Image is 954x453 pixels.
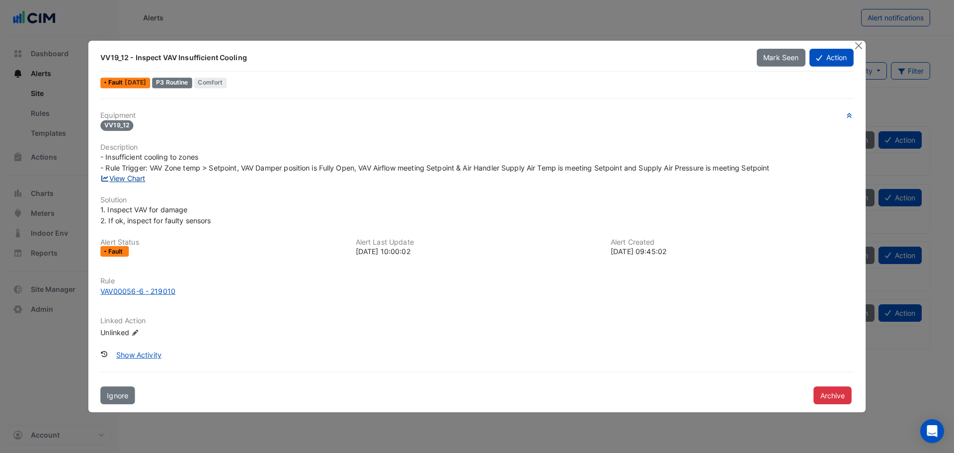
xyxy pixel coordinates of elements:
[100,174,145,182] a: View Chart
[356,238,599,246] h6: Alert Last Update
[100,238,343,246] h6: Alert Status
[809,49,854,67] button: Action
[757,49,805,67] button: Mark Seen
[194,78,227,88] span: Comfort
[100,277,854,285] h6: Rule
[853,40,864,51] button: Close
[356,246,599,257] div: [DATE] 10:00:02
[131,329,139,337] fa-icon: Edit Linked Action
[107,391,128,400] span: Ignore
[152,78,192,88] div: P3 Routine
[108,249,125,255] span: Fault
[100,196,854,204] h6: Solution
[100,285,854,296] a: VAV00056-6 - 219010
[100,143,854,152] h6: Description
[611,238,854,246] h6: Alert Created
[100,285,175,296] div: VAV00056-6 - 219010
[100,387,135,405] button: Ignore
[100,111,854,119] h6: Equipment
[763,53,798,62] span: Mark Seen
[100,120,133,131] span: VV19_12
[100,153,769,172] span: - Insufficient cooling to zones - Rule Trigger: VAV Zone temp > Setpoint, VAV Damper position is ...
[920,419,944,443] div: Open Intercom Messenger
[100,327,222,338] div: Unlinked
[110,346,168,364] button: Show Activity
[611,246,854,257] div: [DATE] 09:45:02
[100,53,744,63] div: VV19_12 - Inspect VAV Insufficient Cooling
[100,317,854,325] h6: Linked Action
[813,387,852,405] button: Archive
[125,79,146,86] span: Tue 07-Oct-2025 10:00 AEDT
[100,205,211,225] span: 1. Inspect VAV for damage 2. If ok, inspect for faulty sensors
[108,80,125,86] span: Fault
